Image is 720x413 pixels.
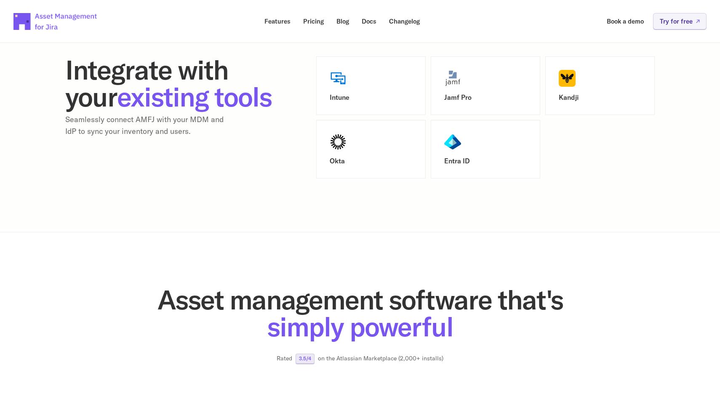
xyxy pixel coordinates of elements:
a: Pricing [297,13,330,29]
p: Changelog [389,18,420,24]
p: Rated [277,354,292,363]
span: simply powerful [267,309,453,344]
p: Try for free [660,18,693,24]
h3: Entra ID [444,157,527,165]
p: Blog [336,18,349,24]
h3: Jamf Pro [444,93,527,101]
a: Features [259,13,296,29]
p: Docs [362,18,376,24]
p: Pricing [303,18,324,24]
a: Book a demo [601,13,650,29]
p: Seamlessly connect AMFJ with your MDM and IdP to sync your inventory and users. [65,114,234,138]
a: Blog [331,13,355,29]
h2: Asset management software that's [65,286,655,340]
h3: Kandji [559,93,641,101]
h3: Okta [330,157,412,165]
p: Book a demo [607,18,644,24]
h2: Integrate with your [65,56,276,110]
p: on the Atlassian Marketplace (2,000+ installs) [318,354,443,363]
a: Changelog [383,13,426,29]
a: Try for free [653,13,707,29]
a: Docs [356,13,382,29]
h3: Intune [330,93,412,101]
p: Features [264,18,291,24]
span: existing tools [117,80,272,114]
p: 3.5/4 [299,356,311,361]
